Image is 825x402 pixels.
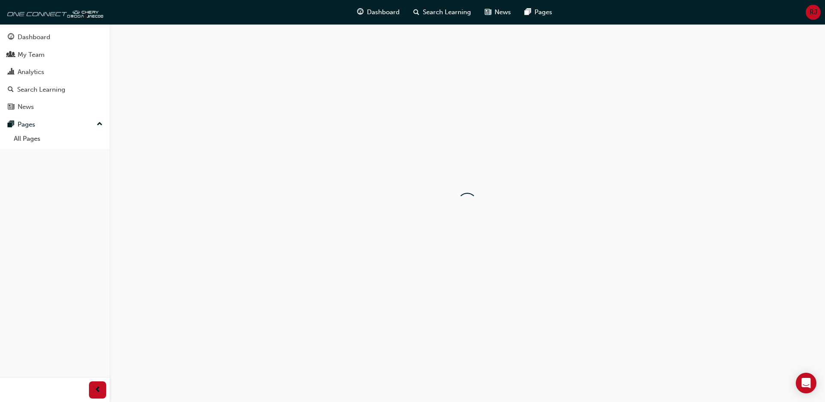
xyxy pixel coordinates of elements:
div: Dashboard [18,32,50,42]
button: DashboardMy TeamAnalyticsSearch LearningNews [3,28,106,117]
span: Search Learning [423,7,471,17]
span: News [495,7,511,17]
div: Open Intercom Messenger [796,373,816,393]
a: Search Learning [3,82,106,98]
a: search-iconSearch Learning [406,3,478,21]
div: News [18,102,34,112]
span: Dashboard [367,7,400,17]
span: news-icon [8,103,14,111]
a: My Team [3,47,106,63]
a: pages-iconPages [518,3,559,21]
button: Pages [3,117,106,133]
span: chart-icon [8,68,14,76]
a: Dashboard [3,29,106,45]
span: Pages [535,7,552,17]
span: guage-icon [357,7,364,18]
span: pages-icon [8,121,14,129]
span: RJ [810,7,817,17]
span: prev-icon [95,385,101,396]
span: up-icon [97,119,103,130]
span: search-icon [413,7,419,18]
a: News [3,99,106,115]
span: guage-icon [8,34,14,41]
img: oneconnect [4,3,103,21]
a: Analytics [3,64,106,80]
span: search-icon [8,86,14,94]
a: All Pages [10,132,106,145]
div: My Team [18,50,45,60]
div: Analytics [18,67,44,77]
a: news-iconNews [478,3,518,21]
button: RJ [806,5,821,20]
span: people-icon [8,51,14,59]
div: Search Learning [17,85,65,95]
div: Pages [18,120,35,130]
span: news-icon [485,7,491,18]
a: guage-iconDashboard [350,3,406,21]
span: pages-icon [525,7,531,18]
